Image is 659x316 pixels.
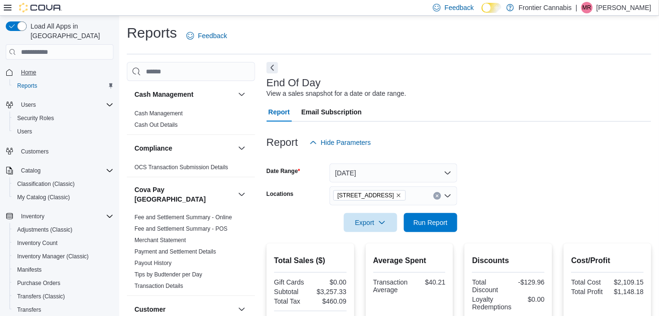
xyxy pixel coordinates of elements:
div: $0.00 [312,278,347,286]
span: Manifests [13,264,113,275]
span: Manifests [17,266,41,274]
span: Catalog [17,165,113,176]
button: Security Roles [10,112,117,125]
span: Adjustments (Classic) [13,224,113,235]
a: Customers [17,146,52,157]
a: Security Roles [13,112,58,124]
span: Transfers [17,306,41,314]
a: Transaction Details [134,283,183,289]
div: Total Discount [472,278,506,294]
span: Purchase Orders [17,279,61,287]
span: Feedback [444,3,474,12]
span: Classification (Classic) [17,180,75,188]
span: Transfers (Classic) [13,291,113,302]
span: Users [13,126,113,137]
span: Load All Apps in [GEOGRAPHIC_DATA] [27,21,113,41]
span: [STREET_ADDRESS] [338,191,394,200]
button: Manifests [10,263,117,276]
a: Users [13,126,36,137]
h3: Customer [134,305,165,314]
label: Date Range [267,167,300,175]
button: Clear input [433,192,441,200]
div: $1,148.18 [609,288,644,296]
span: Fee and Settlement Summary - POS [134,225,227,233]
span: MR [583,2,592,13]
div: $2,109.15 [609,278,644,286]
button: Inventory Manager (Classic) [10,250,117,263]
button: Cash Management [134,90,234,99]
button: Compliance [134,143,234,153]
div: $460.09 [312,297,347,305]
button: Remove 3992 Old Lakelse Lake Drive from selection in this group [396,193,402,198]
a: Payment and Settlement Details [134,248,216,255]
span: Inventory Count [17,239,58,247]
span: Inventory [21,213,44,220]
button: Classification (Classic) [10,177,117,191]
a: Transfers (Classic) [13,291,69,302]
button: Inventory Count [10,236,117,250]
span: Fee and Settlement Summary - Online [134,214,232,221]
a: Manifests [13,264,45,275]
div: Total Cost [571,278,606,286]
span: Tips by Budtender per Day [134,271,202,278]
button: Customer [134,305,234,314]
div: Mary Reinert [581,2,593,13]
a: My Catalog (Classic) [13,192,74,203]
span: Email Subscription [301,102,362,122]
h3: End Of Day [267,77,321,89]
h2: Total Sales ($) [274,255,347,266]
button: Purchase Orders [10,276,117,290]
div: Cova Pay [GEOGRAPHIC_DATA] [127,212,255,296]
span: 3992 Old Lakelse Lake Drive [333,190,406,201]
div: Transaction Average [373,278,408,294]
button: Users [17,99,40,111]
div: Compliance [127,162,255,177]
span: Home [17,66,113,78]
a: Purchase Orders [13,277,64,289]
p: Frontier Cannabis [519,2,572,13]
span: Inventory [17,211,113,222]
h3: Report [267,137,298,148]
button: Run Report [404,213,457,232]
span: Home [21,69,36,76]
span: Inventory Manager (Classic) [13,251,113,262]
button: Compliance [236,143,247,154]
span: Transfers (Classic) [17,293,65,300]
a: Cash Management [134,110,183,117]
a: Reports [13,80,41,92]
button: Hide Parameters [306,133,375,152]
span: Catalog [21,167,41,174]
a: Inventory Manager (Classic) [13,251,93,262]
span: Customers [17,145,113,157]
span: Feedback [198,31,227,41]
a: Cash Out Details [134,122,178,128]
span: Customers [21,148,49,155]
button: My Catalog (Classic) [10,191,117,204]
button: Inventory [17,211,48,222]
button: Cova Pay [GEOGRAPHIC_DATA] [134,185,234,204]
div: -$129.96 [510,278,545,286]
a: Transfers [13,304,45,316]
span: Adjustments (Classic) [17,226,72,234]
h2: Discounts [472,255,545,266]
span: Payout History [134,259,172,267]
button: Next [267,62,278,73]
p: [PERSON_NAME] [597,2,651,13]
label: Locations [267,190,294,198]
button: Export [344,213,397,232]
button: Home [2,65,117,79]
span: Transfers [13,304,113,316]
a: OCS Transaction Submission Details [134,164,228,171]
div: $3,257.33 [312,288,347,296]
h3: Compliance [134,143,172,153]
span: Run Report [413,218,448,227]
div: Total Profit [571,288,606,296]
div: Total Tax [274,297,309,305]
div: $0.00 [515,296,545,303]
div: Cash Management [127,108,255,134]
div: $40.21 [412,278,445,286]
